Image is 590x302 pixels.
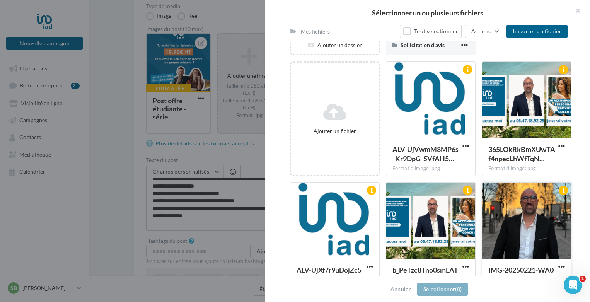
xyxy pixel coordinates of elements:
[455,286,462,292] span: (0)
[392,145,459,163] span: ALV-UjVwmM8MP6s_Kr9DpG_5VfAH5xVUf0IZiU-gzgRg4PmzPD0MYFfu
[392,266,458,283] span: b_PeTzc8Tno0smLATbZL96VsixSKNybOCHVpaH0a6o69gHQcarKJRI-L0cdATPFYEe7rxRRJzG6w9sTqlw=s0
[401,42,445,48] span: Sollicitation d'avis
[294,127,375,135] div: Ajouter un fichier
[488,165,565,172] div: Format d'image: png
[471,28,491,34] span: Actions
[297,266,362,283] span: ALV-UjXf7r9uDojZc5KOcjC_zAqnKjzhfUhecL0YTezcVp4iePBijDQ8
[513,28,561,34] span: Importer un fichier
[488,266,554,283] span: IMG-20250221-WA0005
[392,165,469,172] div: Format d'image: png
[400,25,462,38] button: Tout sélectionner
[580,276,586,282] span: 1
[564,276,582,294] iframe: Intercom live chat
[387,285,414,294] button: Annuler
[417,283,468,296] button: Sélectionner(0)
[488,145,555,163] span: 365LOkRkBmXUwTAf4npecLhWfTqNVy1IGIMqURrN_2A8rAJva5kcPjffx8mTUDg1f0zV-Ta-zoawY2fViA=s0
[465,25,503,38] button: Actions
[301,28,330,36] div: Mes fichiers
[291,41,379,49] div: Ajouter un dossier
[278,9,578,16] h2: Sélectionner un ou plusieurs fichiers
[506,25,568,38] button: Importer un fichier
